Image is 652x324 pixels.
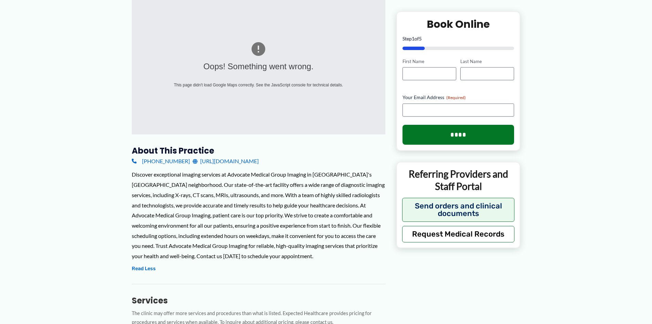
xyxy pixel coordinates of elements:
a: [URL][DOMAIN_NAME] [193,156,259,166]
p: Referring Providers and Staff Portal [402,168,515,193]
label: Your Email Address [402,94,514,101]
label: Last Name [460,58,514,64]
span: 1 [412,35,414,41]
h3: About this practice [132,145,385,156]
button: Read Less [132,265,156,273]
label: First Name [402,58,456,64]
h3: Services [132,295,385,306]
h2: Book Online [402,17,514,31]
div: Oops! Something went wrong. [159,59,358,74]
button: Request Medical Records [402,226,515,242]
span: 5 [419,35,422,41]
button: Send orders and clinical documents [402,197,515,221]
div: This page didn't load Google Maps correctly. See the JavaScript console for technical details. [159,81,358,89]
span: (Required) [446,95,466,100]
div: Discover exceptional imaging services at Advocate Medical Group Imaging in [GEOGRAPHIC_DATA]'s [G... [132,169,385,261]
a: [PHONE_NUMBER] [132,156,190,166]
p: Step of [402,36,514,41]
